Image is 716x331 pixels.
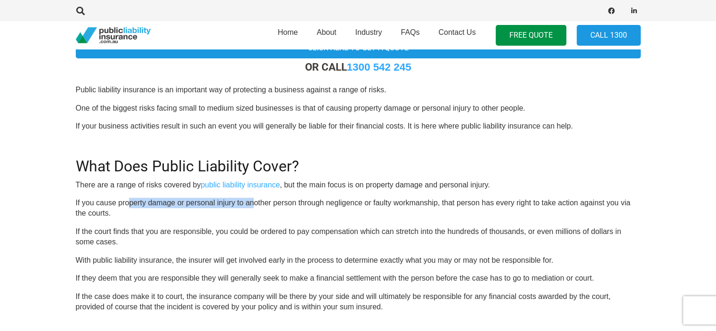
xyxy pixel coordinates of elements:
a: pli_logotransparent [76,27,151,44]
a: Home [268,18,307,52]
a: Call 1300 [577,25,641,46]
span: Industry [355,28,382,36]
strong: OR CALL [305,61,411,73]
h2: What Does Public Liability Cover? [76,146,641,175]
span: About [317,28,337,36]
a: Contact Us [429,18,485,52]
p: If the case does make it to court, the insurance company will be there by your side and will ulti... [76,291,641,313]
a: 1300 542 245 [347,61,411,73]
span: Contact Us [438,28,475,36]
a: Search [72,7,90,15]
a: public liability insurance [201,181,280,189]
a: Facebook [605,4,618,17]
p: Public liability insurance is an important way of protecting a business against a range of risks. [76,85,641,95]
p: If your business activities result in such an event you will generally be liable for their financ... [76,121,641,131]
a: Industry [346,18,391,52]
a: FREE QUOTE [496,25,566,46]
a: FAQs [391,18,429,52]
span: Home [278,28,298,36]
span: FAQs [401,28,419,36]
a: About [307,18,346,52]
p: One of the biggest risks facing small to medium sized businesses is that of causing property dama... [76,103,641,113]
p: If you cause property damage or personal injury to another person through negligence or faulty wo... [76,198,641,219]
p: If the court finds that you are responsible, you could be ordered to pay compensation which can s... [76,226,641,248]
p: With public liability insurance, the insurer will get involved early in the process to determine ... [76,255,641,266]
p: There are a range of risks covered by , but the main focus is on property damage and personal inj... [76,180,641,190]
a: LinkedIn [628,4,641,17]
p: If they deem that you are responsible they will generally seek to make a financial settlement wit... [76,273,641,283]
